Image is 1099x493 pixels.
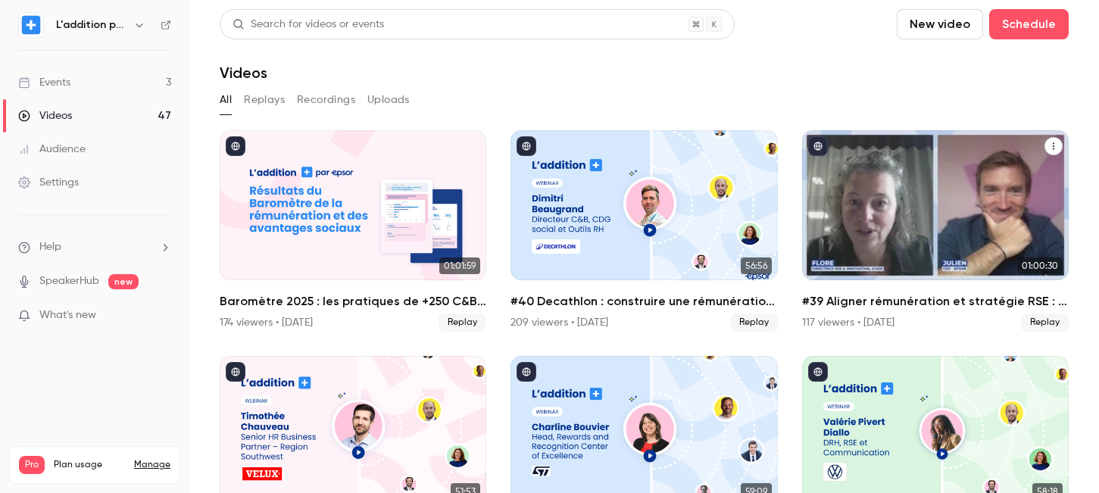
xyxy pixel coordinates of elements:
div: Search for videos or events [233,17,384,33]
img: L'addition par Epsor [19,13,43,37]
div: 209 viewers • [DATE] [510,315,608,330]
span: Help [39,239,61,255]
span: new [108,274,139,289]
span: Replay [1021,314,1069,332]
li: #40 Decathlon : construire une rémunération engagée et équitable [510,130,777,332]
a: 01:00:30#39 Aligner rémunération et stratégie RSE : le pari d'ICADE117 viewers • [DATE]Replay [802,130,1069,332]
span: Plan usage [54,459,125,471]
h2: #40 Decathlon : construire une rémunération engagée et équitable [510,292,777,310]
a: Manage [134,459,170,471]
span: 01:01:59 [439,257,480,274]
button: New video [897,9,983,39]
button: All [220,88,232,112]
li: Baromètre 2025 : les pratiques de +250 C&B qui font la différence [220,130,486,332]
button: published [808,362,828,382]
h1: Videos [220,64,267,82]
button: Recordings [297,88,355,112]
button: Schedule [989,9,1069,39]
button: published [226,136,245,156]
h2: #39 Aligner rémunération et stratégie RSE : le pari d'ICADE [802,292,1069,310]
span: What's new [39,307,96,323]
span: Pro [19,456,45,474]
span: Replay [730,314,778,332]
div: Audience [18,142,86,157]
section: Videos [220,9,1069,484]
a: 56:56#40 Decathlon : construire une rémunération engagée et équitable209 viewers • [DATE]Replay [510,130,777,332]
button: published [808,136,828,156]
div: 117 viewers • [DATE] [802,315,894,330]
h2: Baromètre 2025 : les pratiques de +250 C&B qui font la différence [220,292,486,310]
span: 01:00:30 [1017,257,1063,274]
span: Replay [439,314,486,332]
span: 56:56 [741,257,772,274]
div: Videos [18,108,72,123]
button: Replays [244,88,285,112]
li: #39 Aligner rémunération et stratégie RSE : le pari d'ICADE [802,130,1069,332]
button: published [517,362,536,382]
button: published [226,362,245,382]
h6: L'addition par Epsor [56,17,127,33]
iframe: Noticeable Trigger [153,309,171,323]
a: SpeakerHub [39,273,99,289]
div: Settings [18,175,79,190]
div: Events [18,75,70,90]
li: help-dropdown-opener [18,239,171,255]
div: 174 viewers • [DATE] [220,315,313,330]
button: Uploads [367,88,410,112]
button: published [517,136,536,156]
a: 01:01:59Baromètre 2025 : les pratiques de +250 C&B qui font la différence174 viewers • [DATE]Replay [220,130,486,332]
